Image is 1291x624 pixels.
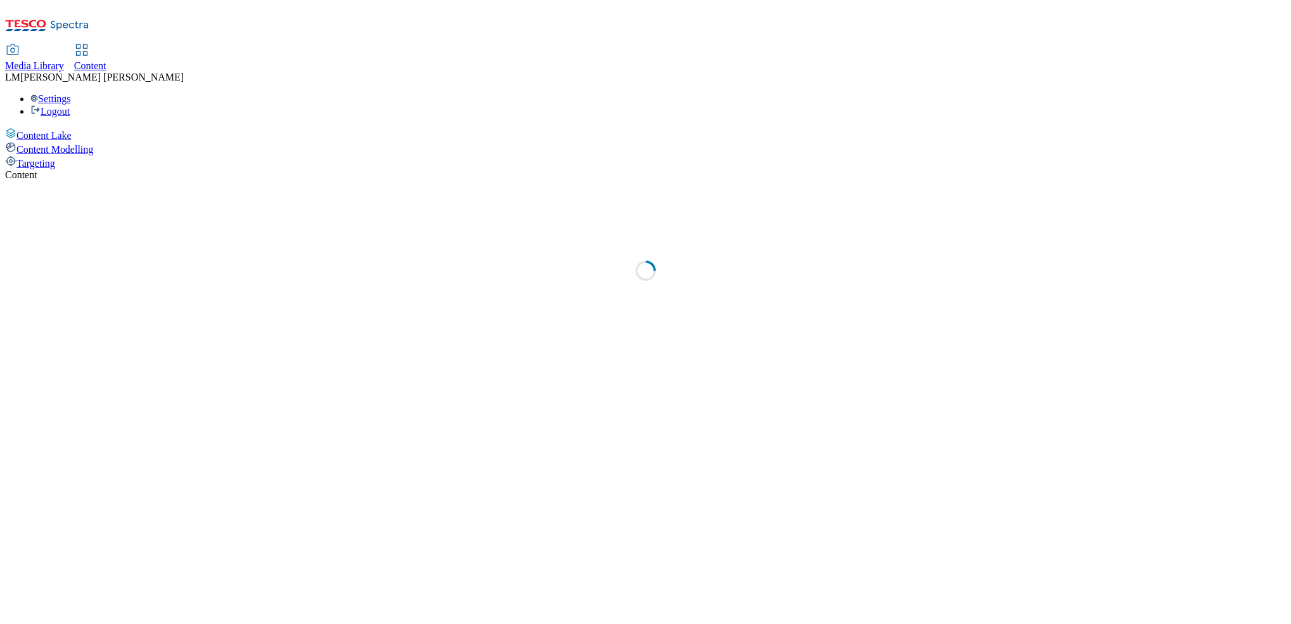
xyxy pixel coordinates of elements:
span: Content [74,60,106,71]
a: Media Library [5,45,64,72]
span: Content Lake [16,130,72,141]
a: Targeting [5,155,1286,169]
a: Settings [30,93,71,104]
span: Content Modelling [16,144,93,155]
span: [PERSON_NAME] [PERSON_NAME] [20,72,184,82]
div: Content [5,169,1286,181]
span: Targeting [16,158,55,169]
a: Content Modelling [5,141,1286,155]
a: Logout [30,106,70,117]
span: LM [5,72,20,82]
a: Content Lake [5,127,1286,141]
span: Media Library [5,60,64,71]
a: Content [74,45,106,72]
